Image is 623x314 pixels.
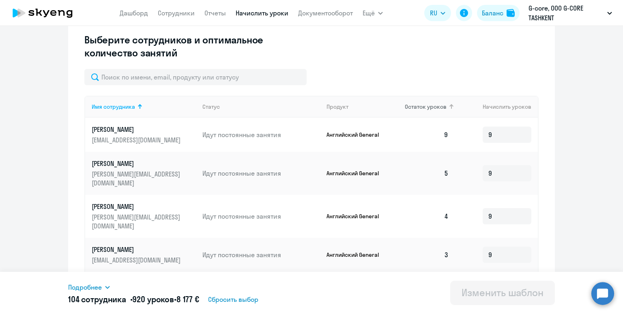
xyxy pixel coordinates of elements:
[298,9,353,17] a: Документооборот
[158,9,195,17] a: Сотрудники
[120,9,148,17] a: Дашборд
[327,103,399,110] div: Продукт
[398,118,455,152] td: 9
[92,103,196,110] div: Имя сотрудника
[363,8,375,18] span: Ещё
[92,170,183,187] p: [PERSON_NAME][EMAIL_ADDRESS][DOMAIN_NAME]
[398,152,455,195] td: 5
[482,8,503,18] div: Баланс
[84,69,307,85] input: Поиск по имени, email, продукту или статусу
[208,295,258,304] span: Сбросить выбор
[327,103,348,110] div: Продукт
[477,5,520,21] button: Балансbalance
[202,103,320,110] div: Статус
[424,5,451,21] button: RU
[236,9,288,17] a: Начислить уроки
[92,125,183,134] p: [PERSON_NAME]
[68,294,199,305] h5: 104 сотрудника • •
[68,282,102,292] span: Подробнее
[92,125,196,144] a: [PERSON_NAME][EMAIL_ADDRESS][DOMAIN_NAME]
[202,250,320,259] p: Идут постоянные занятия
[92,245,183,254] p: [PERSON_NAME]
[398,195,455,238] td: 4
[327,131,387,138] p: Английский General
[92,202,183,211] p: [PERSON_NAME]
[462,286,544,299] div: Изменить шаблон
[363,5,383,21] button: Ещё
[84,33,290,59] h3: Выберите сотрудников и оптимальное количество занятий
[92,159,183,168] p: [PERSON_NAME]
[528,3,604,23] p: G-core, ООО G-CORE TASHKENT
[455,96,538,118] th: Начислить уроков
[327,251,387,258] p: Английский General
[405,103,447,110] span: Остаток уроков
[132,294,174,304] span: 920 уроков
[327,170,387,177] p: Английский General
[92,256,183,265] p: [EMAIL_ADDRESS][DOMAIN_NAME]
[507,9,515,17] img: balance
[202,169,320,178] p: Идут постоянные занятия
[202,103,220,110] div: Статус
[327,213,387,220] p: Английский General
[202,130,320,139] p: Идут постоянные занятия
[92,202,196,230] a: [PERSON_NAME][PERSON_NAME][EMAIL_ADDRESS][DOMAIN_NAME]
[204,9,226,17] a: Отчеты
[92,245,196,265] a: [PERSON_NAME][EMAIL_ADDRESS][DOMAIN_NAME]
[430,8,437,18] span: RU
[176,294,199,304] span: 8 177 €
[450,281,555,305] button: Изменить шаблон
[405,103,455,110] div: Остаток уроков
[524,3,616,23] button: G-core, ООО G-CORE TASHKENT
[398,238,455,272] td: 3
[92,135,183,144] p: [EMAIL_ADDRESS][DOMAIN_NAME]
[92,159,196,187] a: [PERSON_NAME][PERSON_NAME][EMAIL_ADDRESS][DOMAIN_NAME]
[202,212,320,221] p: Идут постоянные занятия
[92,213,183,230] p: [PERSON_NAME][EMAIL_ADDRESS][DOMAIN_NAME]
[92,103,135,110] div: Имя сотрудника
